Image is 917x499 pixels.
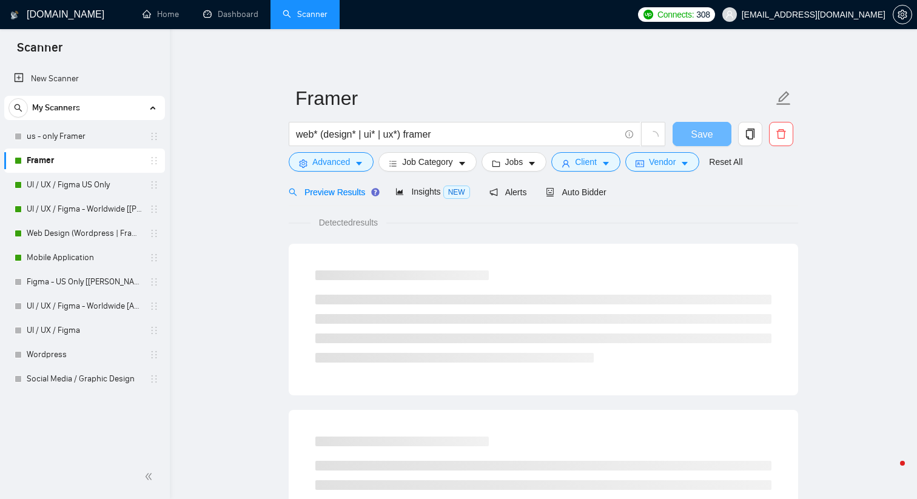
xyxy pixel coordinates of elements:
button: barsJob Categorycaret-down [378,152,476,172]
a: setting [893,10,912,19]
span: idcard [636,159,644,168]
span: Client [575,155,597,169]
button: userClientcaret-down [551,152,620,172]
span: caret-down [602,159,610,168]
span: holder [149,180,159,190]
span: Insights [395,187,469,196]
span: double-left [144,471,156,483]
span: folder [492,159,500,168]
span: 308 [696,8,710,21]
span: caret-down [680,159,689,168]
span: setting [299,159,307,168]
span: Job Category [402,155,452,169]
button: settingAdvancedcaret-down [289,152,374,172]
span: holder [149,204,159,214]
span: copy [739,129,762,139]
li: My Scanners [4,96,165,391]
a: Web Design (Wordpress | Framer) [27,221,142,246]
img: logo [10,5,19,25]
span: holder [149,374,159,384]
span: holder [149,277,159,287]
span: notification [489,188,498,196]
span: Save [691,127,713,142]
a: Wordpress [27,343,142,367]
span: Alerts [489,187,527,197]
span: delete [770,129,793,139]
div: Tooltip anchor [370,187,381,198]
span: holder [149,326,159,335]
span: holder [149,156,159,166]
button: setting [893,5,912,24]
span: area-chart [395,187,404,196]
span: holder [149,132,159,141]
img: upwork-logo.png [643,10,653,19]
span: holder [149,229,159,238]
span: NEW [443,186,470,199]
a: us - only Framer [27,124,142,149]
a: UI / UX / Figma - Worldwide [[PERSON_NAME]] [27,197,142,221]
span: user [562,159,570,168]
li: New Scanner [4,67,165,91]
button: folderJobscaret-down [482,152,547,172]
span: robot [546,188,554,196]
span: caret-down [458,159,466,168]
a: searchScanner [283,9,327,19]
span: caret-down [528,159,536,168]
input: Scanner name... [295,83,773,113]
span: user [725,10,734,19]
span: Jobs [505,155,523,169]
a: homeHome [143,9,179,19]
a: Reset All [709,155,742,169]
button: copy [738,122,762,146]
a: Framer [27,149,142,173]
button: delete [769,122,793,146]
button: search [8,98,28,118]
a: UI / UX / Figma US Only [27,173,142,197]
iframe: Intercom live chat [876,458,905,487]
span: Detected results [311,216,386,229]
span: Preview Results [289,187,376,197]
button: idcardVendorcaret-down [625,152,699,172]
span: info-circle [625,130,633,138]
button: Save [673,122,731,146]
span: Advanced [312,155,350,169]
a: Figma - US Only [[PERSON_NAME]] [27,270,142,294]
span: edit [776,90,791,106]
a: New Scanner [14,67,155,91]
span: caret-down [355,159,363,168]
input: Search Freelance Jobs... [296,127,620,142]
span: holder [149,350,159,360]
span: Auto Bidder [546,187,606,197]
span: Scanner [7,39,72,64]
span: Vendor [649,155,676,169]
a: Social Media / Graphic Design [27,367,142,391]
span: My Scanners [32,96,80,120]
a: UI / UX / Figma [27,318,142,343]
span: Connects: [657,8,694,21]
a: dashboardDashboard [203,9,258,19]
span: bars [389,159,397,168]
a: Mobile Application [27,246,142,270]
span: holder [149,253,159,263]
a: UI / UX / Figma - Worldwide [Anya] [27,294,142,318]
span: setting [893,10,912,19]
span: holder [149,301,159,311]
span: search [9,104,27,112]
span: loading [648,131,659,142]
span: search [289,188,297,196]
